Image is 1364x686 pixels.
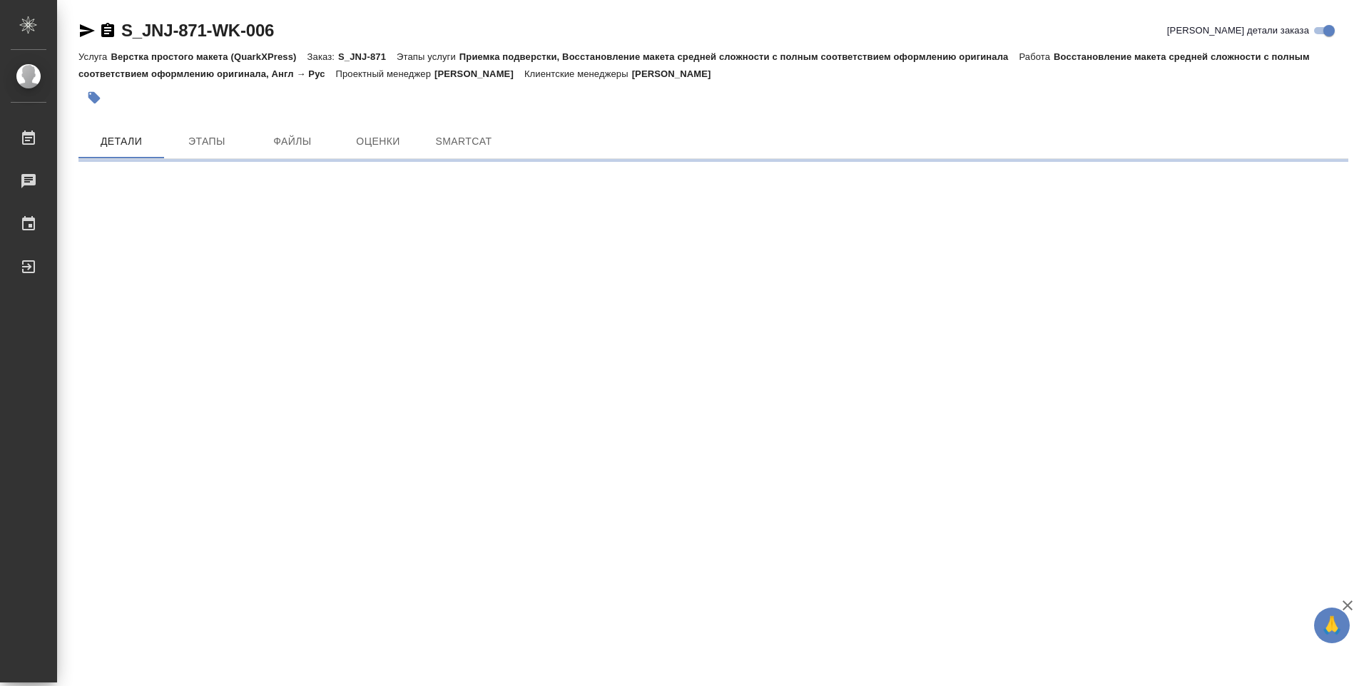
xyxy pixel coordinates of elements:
[336,68,434,79] p: Проектный менеджер
[173,133,241,150] span: Этапы
[111,51,307,62] p: Верстка простого макета (QuarkXPress)
[99,22,116,39] button: Скопировать ссылку
[338,51,397,62] p: S_JNJ-871
[397,51,459,62] p: Этапы услуги
[78,82,110,113] button: Добавить тэг
[78,22,96,39] button: Скопировать ссылку для ЯМессенджера
[429,133,498,150] span: SmartCat
[632,68,722,79] p: [PERSON_NAME]
[258,133,327,150] span: Файлы
[121,21,274,40] a: S_JNJ-871-WK-006
[1019,51,1054,62] p: Работа
[1167,24,1309,38] span: [PERSON_NAME] детали заказа
[1320,610,1344,640] span: 🙏
[524,68,632,79] p: Клиентские менеджеры
[344,133,412,150] span: Оценки
[87,133,156,150] span: Детали
[459,51,1019,62] p: Приемка подверстки, Восстановление макета средней сложности с полным соответствием оформлению ори...
[307,51,338,62] p: Заказ:
[434,68,524,79] p: [PERSON_NAME]
[78,51,111,62] p: Услуга
[1314,608,1350,643] button: 🙏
